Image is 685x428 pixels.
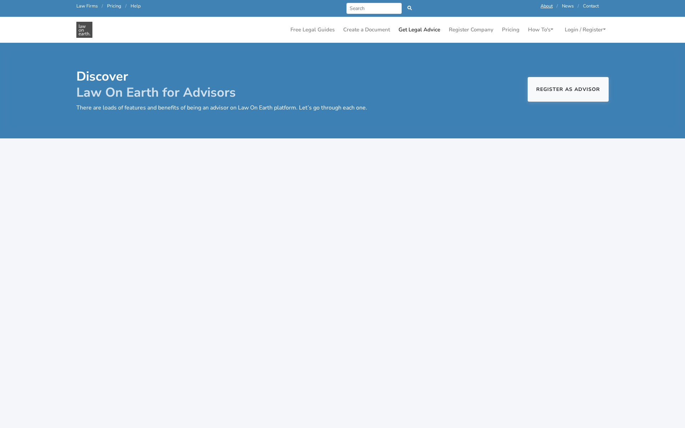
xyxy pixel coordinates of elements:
a: Law Firms [76,3,98,9]
span: / [102,3,103,9]
span: / [125,3,127,9]
a: Login / Register [562,23,609,37]
a: News [562,3,574,9]
a: Help [131,3,141,9]
p: There are loads of features and benefits of being an advisor on Law On Earth platform. Let’s go t... [76,103,428,113]
a: About [541,3,553,9]
a: Create a Document [340,23,393,37]
a: Pricing [499,23,522,37]
span: / [557,3,558,9]
h1: Discover [76,68,428,101]
a: Register Company [446,23,496,37]
a: How To's [525,23,556,37]
span: Law On Earth for Advisors [76,84,236,101]
img: Discover Law On Earth for Advisors [76,22,92,38]
a: Get Legal Advice [396,23,443,37]
a: Pricing [107,3,121,9]
a: Contact [583,3,599,9]
input: Search [346,3,402,14]
a: Free Legal Guides [288,23,338,37]
span: / [578,3,579,9]
a: Register as Advisor [528,77,609,102]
